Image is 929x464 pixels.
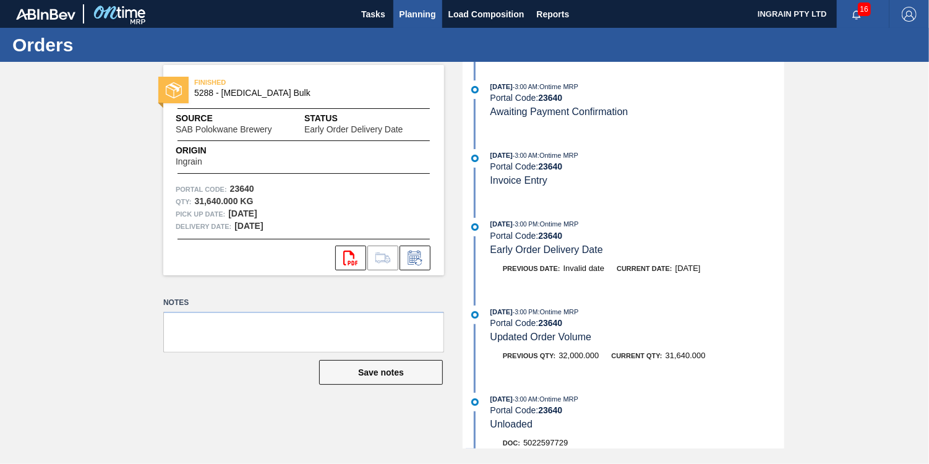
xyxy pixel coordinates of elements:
span: 16 [858,2,871,16]
span: 5288 - Dextrose Bulk [194,88,419,98]
span: Pick up Date: [176,208,225,220]
span: Previous Qty: [503,352,555,359]
label: Notes [163,294,444,312]
span: : Ontime MRP [537,395,578,403]
div: Portal Code: [490,405,784,415]
strong: 23640 [538,161,562,171]
img: TNhmsLtSVTkK8tSr43FrP2fwEKptu5GPRR3wAAAABJRU5ErkJggg== [16,9,75,20]
div: Portal Code: [490,231,784,241]
strong: 23640 [538,231,562,241]
strong: 23640 [538,405,562,415]
div: Inform order change [400,246,430,270]
span: Qty : [176,195,191,208]
strong: 31,640.000 KG [194,196,253,206]
img: status [166,82,182,98]
strong: 23640 [230,184,254,194]
div: Open PDF file [335,246,366,270]
span: Previous Date: [503,265,560,272]
span: [DATE] [490,152,513,159]
span: 5022597729 [523,438,568,447]
span: 31,640.000 [666,351,706,360]
div: Portal Code: [490,161,784,171]
img: atual [471,311,479,319]
span: [DATE] [490,308,513,316]
img: atual [471,86,479,93]
strong: [DATE] [228,208,257,218]
h1: Orders [12,38,232,52]
span: Delivery Date: [176,220,231,233]
strong: [DATE] [234,221,263,231]
span: Reports [537,7,570,22]
strong: 23640 [538,318,562,328]
span: Early Order Delivery Date [490,244,603,255]
span: Source [176,112,304,125]
img: atual [471,398,479,406]
div: Portal Code: [490,318,784,328]
span: Current Date: [617,265,672,272]
span: Portal Code: [176,183,227,195]
span: 32,000.000 [559,351,599,360]
span: SAB Polokwane Brewery [176,125,272,134]
img: atual [471,155,479,162]
span: - 3:00 PM [513,309,538,316]
button: Save notes [319,360,443,385]
span: - 3:00 AM [513,396,537,403]
span: Early Order Delivery Date [304,125,403,134]
span: FINISHED [194,76,367,88]
span: Ingrain [176,157,202,166]
span: Origin [176,144,233,157]
div: Go to Load Composition [367,246,398,270]
strong: 23640 [538,93,562,103]
span: Awaiting Payment Confirmation [490,106,628,117]
span: Unloaded [490,419,533,429]
span: [DATE] [490,220,513,228]
img: atual [471,223,479,231]
span: : Ontime MRP [537,152,578,159]
span: [DATE] [675,264,701,273]
span: Invalid date [563,264,605,273]
span: Updated Order Volume [490,332,592,342]
span: : Ontime MRP [538,220,579,228]
span: Status [304,112,432,125]
span: [DATE] [490,83,513,90]
span: : Ontime MRP [537,83,578,90]
span: - 3:00 AM [513,152,537,159]
span: [DATE] [490,395,513,403]
span: Current Qty: [611,352,662,359]
span: Invoice Entry [490,175,547,186]
div: Portal Code: [490,93,784,103]
span: Load Composition [448,7,524,22]
img: Logout [902,7,917,22]
span: Tasks [360,7,387,22]
span: Doc: [503,439,520,447]
button: Notifications [837,6,876,23]
span: - 3:00 AM [513,84,537,90]
span: Planning [400,7,436,22]
span: : Ontime MRP [538,308,579,316]
span: - 3:00 PM [513,221,538,228]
